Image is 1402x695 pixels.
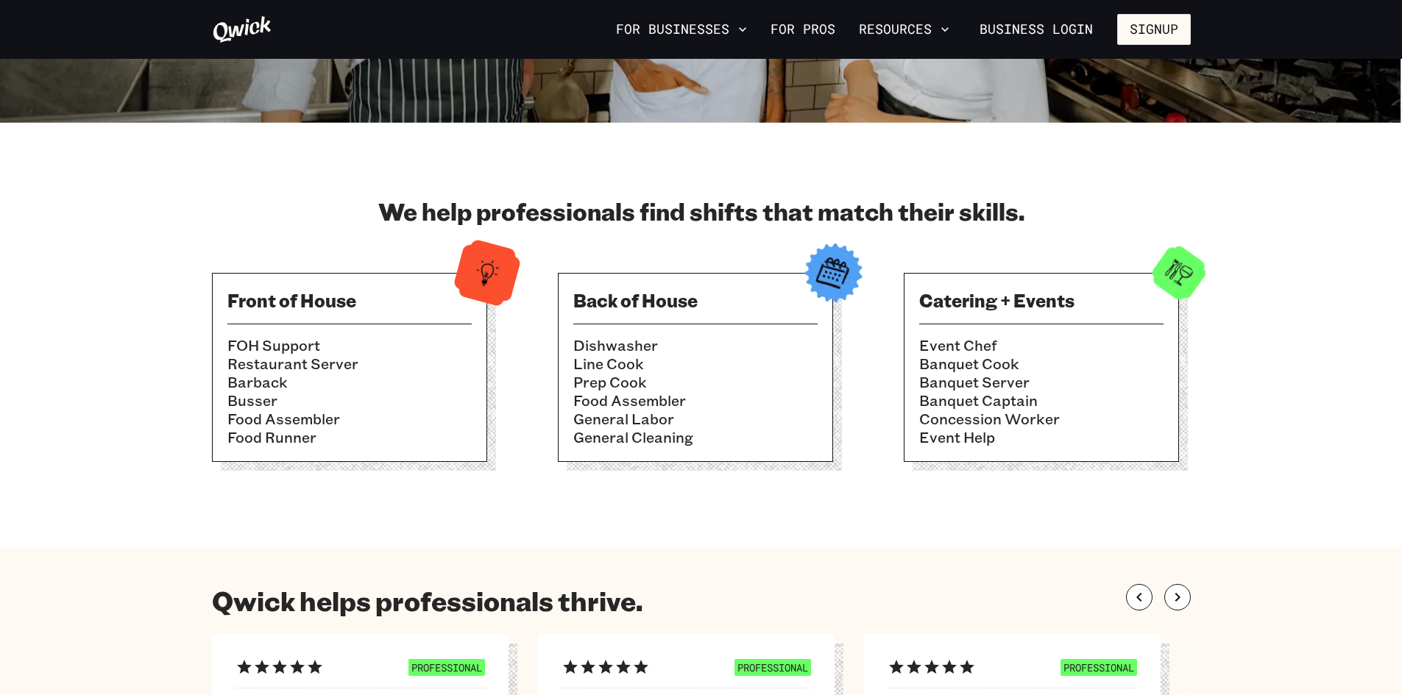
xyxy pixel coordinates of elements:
li: General Labor [573,410,818,428]
li: Prep Cook [573,373,818,391]
li: Event Chef [919,336,1164,354]
li: Food Runner [227,428,472,446]
li: Banquet Server [919,373,1164,391]
li: General Cleaning [573,428,818,446]
li: Line Cook [573,354,818,373]
li: Concession Worker [919,410,1164,428]
h2: We help professionals find shifts that match their skills. [212,196,1191,226]
button: Signup [1117,14,1191,45]
li: Event Help [919,428,1164,446]
li: FOH Support [227,336,472,354]
h3: Back of House [573,288,818,312]
li: Banquet Cook [919,354,1164,373]
button: For Businesses [610,17,753,42]
li: Restaurant Server [227,354,472,373]
a: For Pros [765,17,841,42]
span: PROFESSIONAL [1061,659,1137,676]
h3: Catering + Events [919,288,1164,312]
li: Banquet Captain [919,391,1164,410]
span: PROFESSIONAL [408,659,485,676]
h3: Front of House [227,288,472,312]
a: Business Login [967,14,1105,45]
span: PROFESSIONAL [734,659,811,676]
li: Food Assembler [573,391,818,410]
li: Busser [227,391,472,410]
li: Food Assembler [227,410,472,428]
li: Dishwasher [573,336,818,354]
li: Barback [227,373,472,391]
h1: Qwick helps professionals thrive. [212,584,642,617]
button: Resources [853,17,955,42]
